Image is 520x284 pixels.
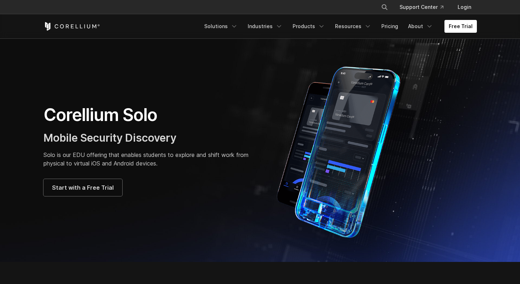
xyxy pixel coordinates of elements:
[52,183,114,192] span: Start with a Free Trial
[43,179,122,196] a: Start with a Free Trial
[43,104,253,126] h1: Corellium Solo
[267,61,421,239] img: Corellium Solo for mobile app security solutions
[331,20,376,33] a: Resources
[372,1,477,14] div: Navigation Menu
[43,131,176,144] span: Mobile Security Discovery
[200,20,242,33] a: Solutions
[377,20,402,33] a: Pricing
[404,20,437,33] a: About
[378,1,391,14] button: Search
[43,151,253,168] p: Solo is our EDU offering that enables students to explore and shift work from physical to virtual...
[288,20,329,33] a: Products
[394,1,449,14] a: Support Center
[200,20,477,33] div: Navigation Menu
[43,22,100,31] a: Corellium Home
[444,20,477,33] a: Free Trial
[243,20,287,33] a: Industries
[452,1,477,14] a: Login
